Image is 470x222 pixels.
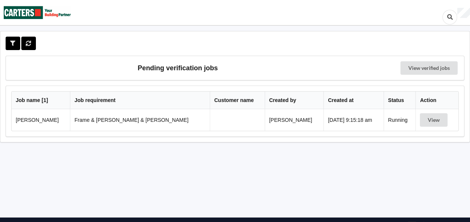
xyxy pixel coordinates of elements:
th: Job name [ 1 ] [12,92,70,109]
th: Job requirement [70,92,210,109]
h3: Pending verification jobs [11,61,344,75]
th: Created at [323,92,384,109]
img: Carters [4,0,71,25]
th: Action [415,92,458,109]
th: Created by [265,92,323,109]
a: View [420,117,449,123]
button: View [420,113,448,127]
th: Customer name [210,92,265,109]
td: Frame & [PERSON_NAME] & [PERSON_NAME] [70,109,210,131]
a: View verified jobs [400,61,458,75]
td: [DATE] 9:15:18 am [323,109,384,131]
div: User Profile [457,8,470,18]
td: Running [384,109,416,131]
td: [PERSON_NAME] [12,109,70,131]
td: [PERSON_NAME] [265,109,323,131]
th: Status [384,92,416,109]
